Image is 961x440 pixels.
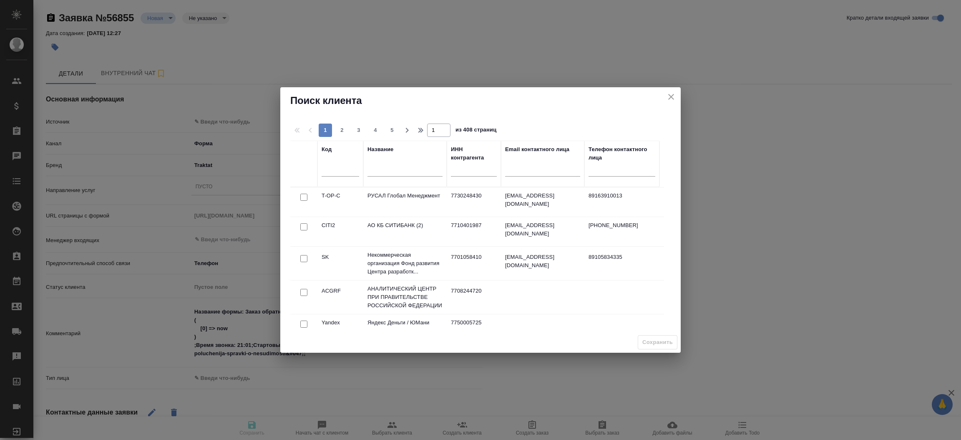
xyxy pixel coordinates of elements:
span: из 408 страниц [455,125,496,137]
div: Код [322,145,332,154]
p: 89163910013 [589,192,655,200]
div: ИНН контрагента [451,145,497,162]
p: [PHONE_NUMBER] [589,221,655,230]
div: Телефон контактного лица [589,145,655,162]
button: 3 [352,124,365,137]
p: [EMAIL_ADDRESS][DOMAIN_NAME] [505,221,580,238]
button: close [665,91,677,103]
td: T-OP-C [317,187,363,217]
p: Яндекс Деньги / ЮМани [367,319,443,327]
p: [EMAIL_ADDRESS][DOMAIN_NAME] [505,192,580,208]
span: Выберите клиента [638,335,677,350]
td: 7710401987 [447,217,501,246]
span: 4 [369,126,382,134]
td: 7701058410 [447,249,501,278]
p: [EMAIL_ADDRESS][DOMAIN_NAME] [505,253,580,270]
button: 5 [385,124,399,137]
span: 5 [385,126,399,134]
p: АНАЛИТИЧЕСКИЙ ЦЕНТР ПРИ ПРАВИТЕЛЬСТВЕ РОССИЙСКОЙ ФЕДЕРАЦИИ [367,285,443,310]
span: 3 [352,126,365,134]
div: Email контактного лица [505,145,569,154]
td: SK [317,249,363,278]
h2: Поиск клиента [290,94,671,107]
span: 2 [335,126,349,134]
td: 7730248430 [447,187,501,217]
button: 2 [335,124,349,137]
td: CITI2 [317,217,363,246]
p: АО КБ СИТИБАНК (2) [367,221,443,230]
td: 7750005725 [447,314,501,344]
button: 4 [369,124,382,137]
div: Название [367,145,393,154]
p: РУСАЛ Глобал Менеджмент [367,192,443,200]
p: 89105834335 [589,253,655,261]
td: ACGRF [317,283,363,312]
p: Некоммерческая организация Фонд развития Центра разработк... [367,251,443,276]
td: Yandex [317,314,363,344]
td: 7708244720 [447,283,501,312]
